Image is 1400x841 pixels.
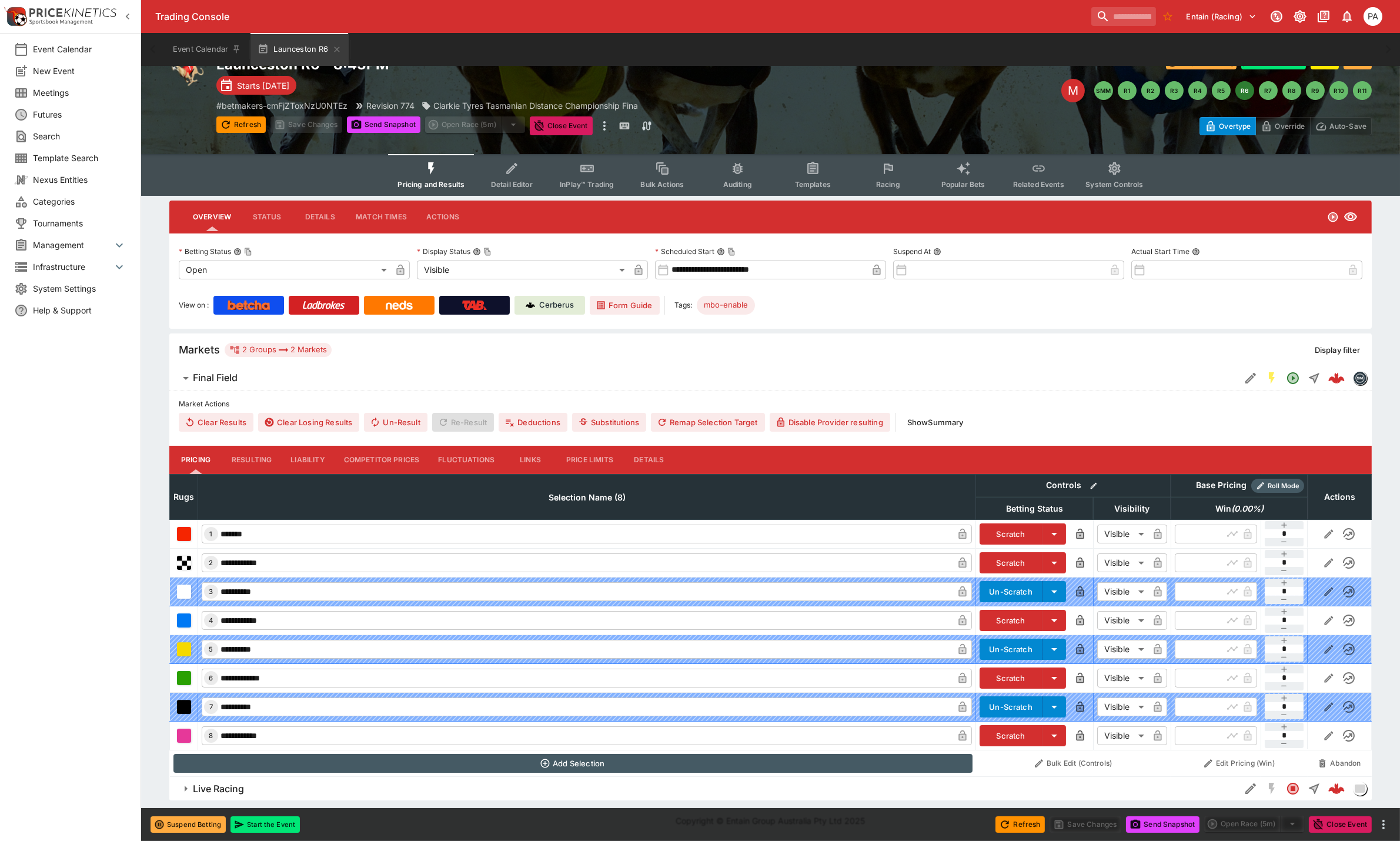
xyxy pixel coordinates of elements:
span: Betting Status [993,502,1076,516]
button: R10 [1329,81,1348,100]
button: SGM Disabled [1261,778,1282,799]
button: Status [240,203,293,231]
div: Visible [1097,582,1148,601]
span: New Event [33,65,126,77]
img: PriceKinetics [29,8,116,17]
button: more [1376,817,1391,832]
p: Suspend At [893,246,931,256]
button: Copy To Clipboard [483,248,492,256]
div: Visible [1097,640,1148,659]
button: Straight [1304,368,1325,389]
span: 1 [208,530,215,538]
button: Un-Scratch [980,696,1043,717]
button: Auto-Save [1310,117,1372,135]
img: greyhound_racing.png [169,55,207,93]
a: Cerberus [514,296,585,315]
button: Fluctuations [429,446,504,474]
button: ShowSummary [900,413,971,432]
span: 6 [207,674,216,682]
a: Form Guide [590,296,660,315]
p: Override [1275,120,1305,132]
button: Betting StatusCopy To Clipboard [233,248,242,256]
p: Revision 774 [366,99,415,112]
button: Scratch [980,523,1043,545]
img: Ladbrokes [302,301,345,310]
span: Win(0.00%) [1202,502,1277,516]
button: Notifications [1336,6,1358,27]
button: Competitor Prices [335,446,429,474]
nav: pagination navigation [1094,81,1372,100]
span: Un-Result [364,413,427,432]
button: Details [623,446,676,474]
span: 5 [207,645,216,653]
button: Copy To Clipboard [727,248,736,256]
input: search [1091,7,1156,26]
span: Search [33,130,126,142]
button: Actual Start Time [1192,248,1200,256]
button: Peter Addley [1360,4,1386,29]
button: R8 [1282,81,1301,100]
button: Clear Losing Results [258,413,359,432]
span: Event Calendar [33,43,126,55]
div: Betting Target: cerberus [697,296,755,315]
button: No Bookmarks [1158,7,1177,26]
button: Closed [1282,778,1304,799]
th: Actions [1308,474,1371,519]
button: Bulk edit [1086,478,1101,493]
div: Start From [1199,117,1372,135]
button: SGM Enabled [1261,368,1282,389]
div: betmakers [1353,371,1367,385]
button: Un-Scratch [980,639,1043,660]
button: Scheduled StartCopy To Clipboard [717,248,725,256]
button: Final Field [169,366,1240,390]
h5: Markets [179,343,220,356]
span: Tournaments [33,217,126,229]
p: Auto-Save [1329,120,1366,132]
em: ( 0.00 %) [1231,502,1264,516]
span: 2 [207,559,216,567]
button: Display StatusCopy To Clipboard [473,248,481,256]
a: f3885fb0-34cf-4cc9-b228-b54b7bedddd9 [1325,777,1348,800]
button: Send Snapshot [1126,816,1199,833]
svg: Open [1327,211,1339,223]
button: Toggle light/dark mode [1289,6,1311,27]
span: Templates [795,180,831,189]
p: Starts [DATE] [237,79,289,92]
button: Edit Detail [1240,368,1261,389]
div: 0ac792b8-fc38-471e-b96f-9229caca7b9c [1328,370,1345,386]
a: 0ac792b8-fc38-471e-b96f-9229caca7b9c [1325,366,1348,390]
button: Scratch [980,668,1043,689]
button: Clear Results [179,413,253,432]
span: Bulk Actions [640,180,684,189]
button: Overview [183,203,240,231]
span: Template Search [33,152,126,164]
span: System Controls [1085,180,1143,189]
img: TabNZ [462,301,487,310]
div: Event type filters [388,154,1152,196]
button: Pricing [169,446,222,474]
button: Scratch [980,552,1043,573]
div: Visible [1097,669,1148,688]
svg: Open [1286,371,1300,385]
th: Controls [976,474,1171,497]
button: Straight [1304,778,1325,799]
p: Betting Status [179,246,231,256]
button: Scratch [980,610,1043,631]
div: liveracing [1353,782,1367,796]
button: Close Event [1309,816,1372,833]
svg: Closed [1286,782,1300,796]
button: Edit Pricing (Win) [1174,754,1304,773]
span: Re-Result [432,413,494,432]
button: Add Selection [173,754,973,773]
label: Market Actions [179,395,1362,413]
button: Open [1282,368,1304,389]
button: R6 [1235,81,1254,100]
button: Links [504,446,557,474]
div: Visible [1097,611,1148,630]
button: R7 [1259,81,1278,100]
button: Abandon [1311,754,1368,773]
p: Cerberus [540,299,574,311]
button: Refresh [995,816,1045,833]
span: InPlay™ Trading [560,180,614,189]
div: Edit Meeting [1061,79,1085,102]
